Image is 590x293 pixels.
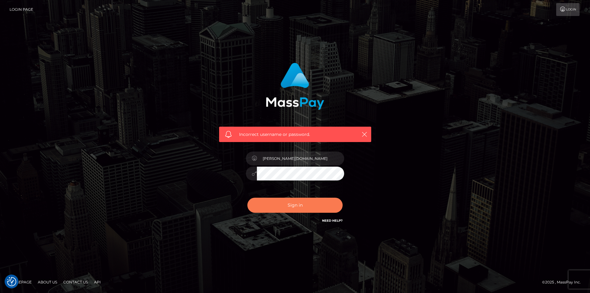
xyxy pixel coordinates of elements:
[35,277,60,287] a: About Us
[556,3,580,16] a: Login
[92,277,103,287] a: API
[239,131,351,138] span: Incorrect username or password.
[7,277,34,287] a: Homepage
[257,152,344,165] input: Username...
[61,277,90,287] a: Contact Us
[266,63,324,110] img: MassPay Login
[10,3,33,16] a: Login Page
[247,198,343,213] button: Sign in
[7,277,16,286] button: Consent Preferences
[7,277,16,286] img: Revisit consent button
[542,279,585,286] div: © 2025 , MassPay Inc.
[322,219,343,223] a: Need Help?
